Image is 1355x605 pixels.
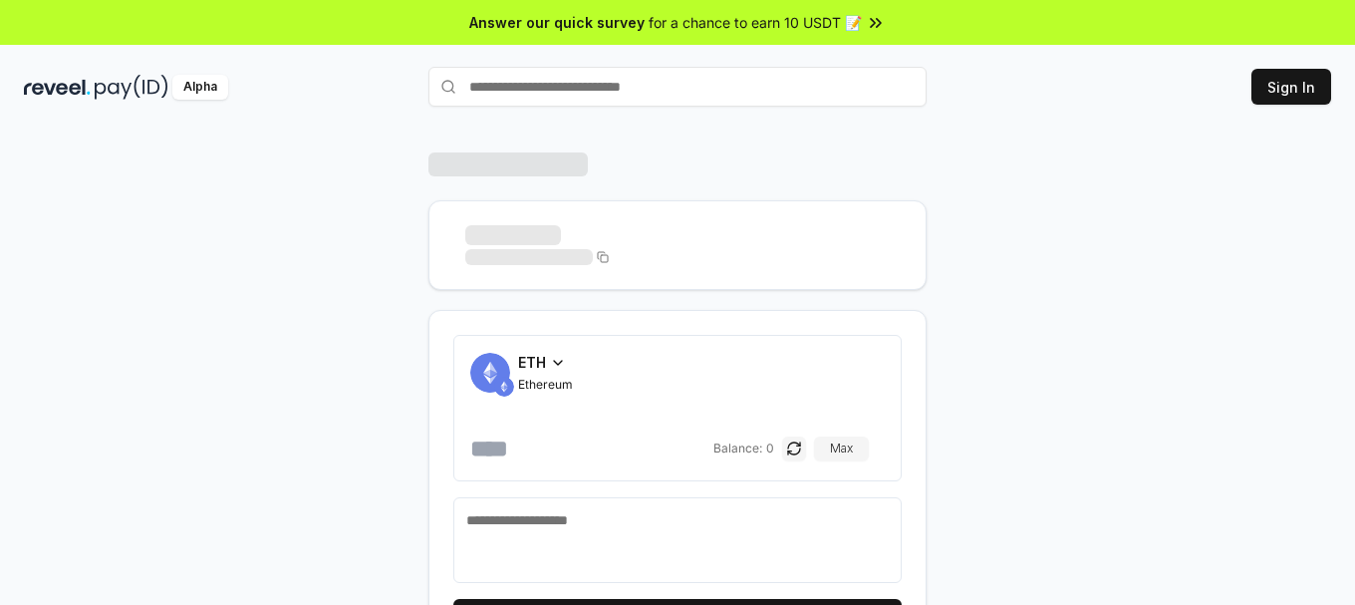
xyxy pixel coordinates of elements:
span: Balance: [713,441,762,456]
img: pay_id [95,75,168,100]
button: Max [814,437,869,460]
span: Answer our quick survey [469,12,645,33]
img: ETH.svg [494,377,514,397]
img: reveel_dark [24,75,91,100]
span: for a chance to earn 10 USDT 📝 [649,12,862,33]
div: Alpha [172,75,228,100]
span: ETH [518,352,546,373]
span: Ethereum [518,377,573,393]
span: 0 [766,441,774,456]
button: Sign In [1251,69,1331,105]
